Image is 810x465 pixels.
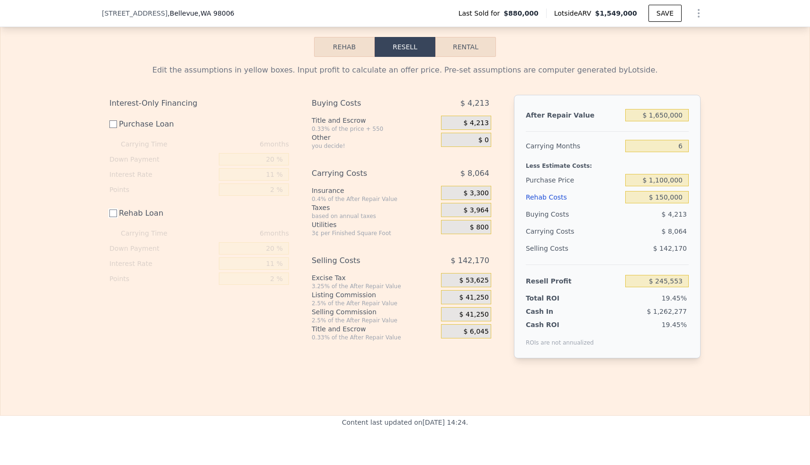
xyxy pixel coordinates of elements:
[312,300,437,307] div: 2.5% of the After Repair Value
[459,310,489,319] span: $ 41,250
[109,271,215,286] div: Points
[470,223,489,232] span: $ 800
[312,125,437,133] div: 0.33% of the price + 550
[109,95,289,112] div: Interest-Only Financing
[109,241,215,256] div: Down Payment
[460,165,489,182] span: $ 8,064
[526,189,621,206] div: Rehab Costs
[109,120,117,128] input: Purchase Loan
[526,206,621,223] div: Buying Costs
[375,37,435,57] button: Resell
[312,324,437,334] div: Title and Escrow
[435,37,496,57] button: Rental
[109,256,215,271] div: Interest Rate
[198,9,234,17] span: , WA 98006
[526,293,585,303] div: Total ROI
[168,9,234,18] span: , Bellevue
[504,9,539,18] span: $880,000
[689,4,708,23] button: Show Options
[312,290,437,300] div: Listing Commission
[526,329,594,346] div: ROIs are not annualized
[109,205,215,222] label: Rehab Loan
[121,137,182,152] div: Carrying Time
[450,252,489,269] span: $ 142,170
[186,137,289,152] div: 6 months
[526,172,621,189] div: Purchase Price
[109,167,215,182] div: Interest Rate
[109,64,701,76] div: Edit the assumptions in yellow boxes. Input profit to calculate an offer price. Pre-set assumptio...
[109,116,215,133] label: Purchase Loan
[109,210,117,217] input: Rehab Loan
[186,226,289,241] div: 6 months
[595,9,637,17] span: $1,549,000
[459,276,489,285] span: $ 53,625
[314,37,375,57] button: Rehab
[648,5,682,22] button: SAVE
[312,133,437,142] div: Other
[312,307,437,317] div: Selling Commission
[662,210,687,218] span: $ 4,213
[312,283,437,290] div: 3.25% of the After Repair Value
[102,9,168,18] span: [STREET_ADDRESS]
[312,273,437,283] div: Excise Tax
[463,206,488,215] span: $ 3,964
[312,165,417,182] div: Carrying Costs
[554,9,595,18] span: Lotside ARV
[312,142,437,150] div: you decide!
[312,334,437,341] div: 0.33% of the After Repair Value
[526,107,621,124] div: After Repair Value
[526,273,621,290] div: Resell Profit
[312,317,437,324] div: 2.5% of the After Repair Value
[312,220,437,229] div: Utilities
[312,252,417,269] div: Selling Costs
[647,308,687,315] span: $ 1,262,277
[478,136,489,145] span: $ 0
[460,95,489,112] span: $ 4,213
[526,320,594,329] div: Cash ROI
[312,95,417,112] div: Buying Costs
[662,294,687,302] span: 19.45%
[662,228,687,235] span: $ 8,064
[312,212,437,220] div: based on annual taxes
[526,137,621,155] div: Carrying Months
[312,195,437,203] div: 0.4% of the After Repair Value
[109,182,215,197] div: Points
[463,119,488,128] span: $ 4,213
[459,293,489,302] span: $ 41,250
[662,321,687,328] span: 19.45%
[109,152,215,167] div: Down Payment
[526,240,621,257] div: Selling Costs
[459,9,504,18] span: Last Sold for
[526,223,585,240] div: Carrying Costs
[121,226,182,241] div: Carrying Time
[312,229,437,237] div: 3¢ per Finished Square Foot
[526,307,585,316] div: Cash In
[653,245,687,252] span: $ 142,170
[463,189,488,198] span: $ 3,300
[526,155,689,172] div: Less Estimate Costs:
[312,203,437,212] div: Taxes
[312,116,437,125] div: Title and Escrow
[312,186,437,195] div: Insurance
[463,328,488,336] span: $ 6,045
